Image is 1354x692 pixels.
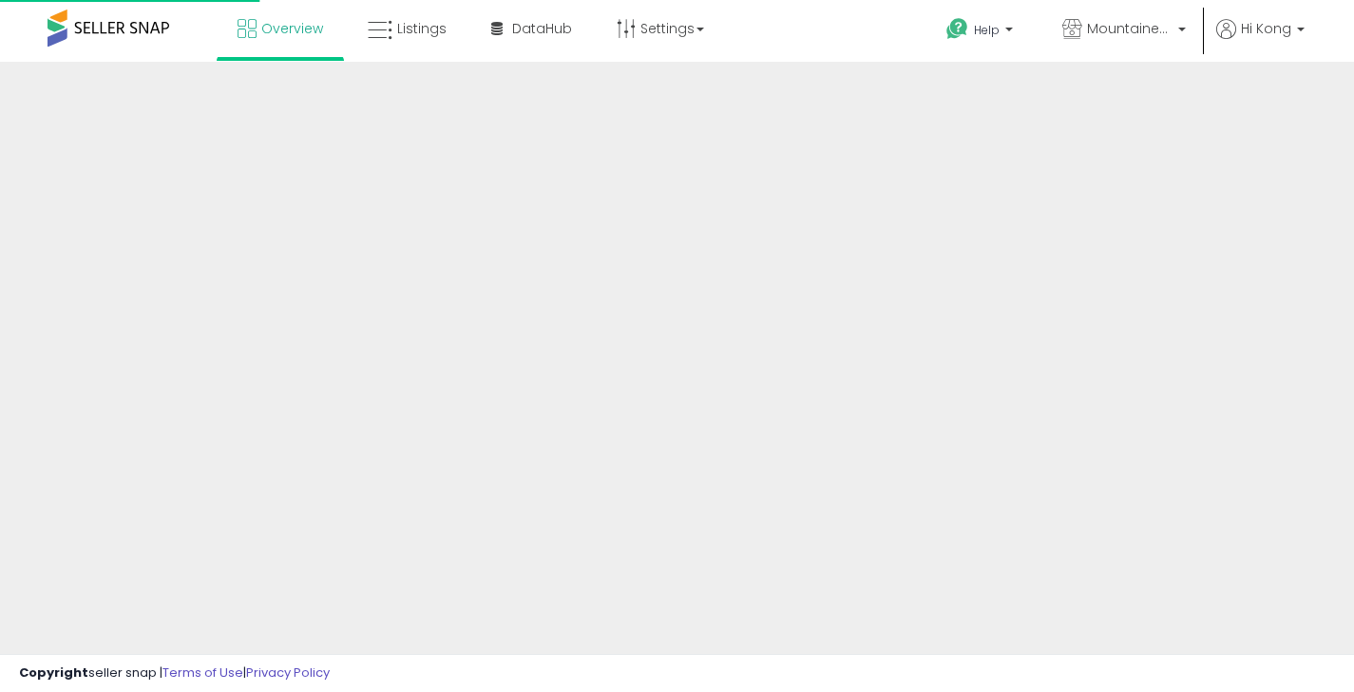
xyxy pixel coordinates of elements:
div: seller snap | | [19,664,330,682]
span: DataHub [512,19,572,38]
a: Terms of Use [162,663,243,682]
span: Help [974,22,1000,38]
span: Overview [261,19,323,38]
span: Hi Kong [1241,19,1291,38]
span: MountaineerBrand [1087,19,1173,38]
span: Listings [397,19,447,38]
a: Privacy Policy [246,663,330,682]
a: Hi Kong [1216,19,1305,62]
a: Help [931,3,1032,62]
i: Get Help [945,17,969,41]
strong: Copyright [19,663,88,682]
